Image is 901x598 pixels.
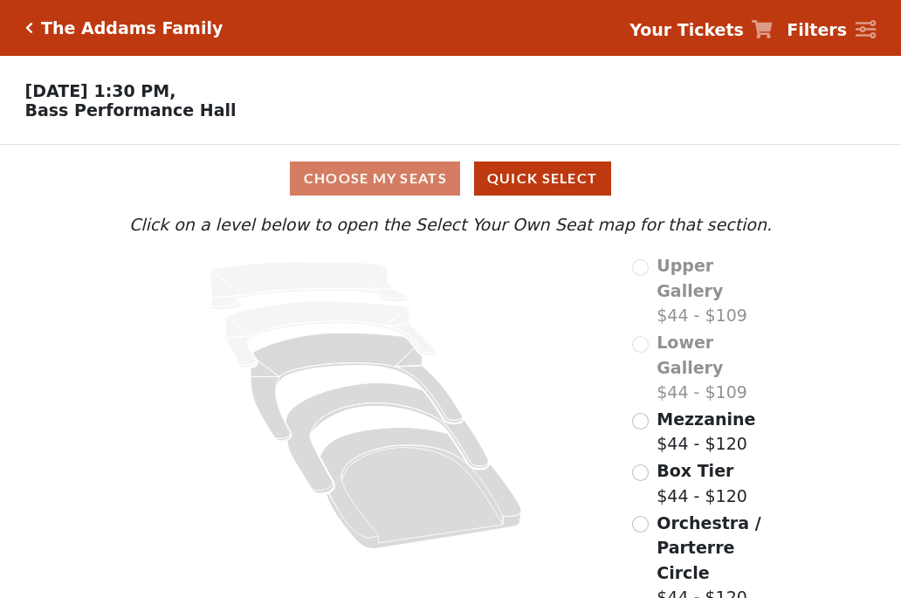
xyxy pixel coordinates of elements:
[657,513,760,582] span: Orchestra / Parterre Circle
[25,22,33,34] a: Click here to go back to filters
[657,330,776,405] label: $44 - $109
[657,256,723,300] span: Upper Gallery
[657,458,747,508] label: $44 - $120
[657,253,776,328] label: $44 - $109
[657,409,755,429] span: Mezzanine
[657,333,723,377] span: Lower Gallery
[787,17,876,43] a: Filters
[474,162,611,196] button: Quick Select
[629,20,744,39] strong: Your Tickets
[320,428,522,549] path: Orchestra / Parterre Circle - Seats Available: 140
[41,18,223,38] h5: The Addams Family
[226,301,437,368] path: Lower Gallery - Seats Available: 0
[787,20,847,39] strong: Filters
[657,407,755,457] label: $44 - $120
[629,17,773,43] a: Your Tickets
[125,212,776,237] p: Click on a level below to open the Select Your Own Seat map for that section.
[657,461,733,480] span: Box Tier
[210,262,409,310] path: Upper Gallery - Seats Available: 0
